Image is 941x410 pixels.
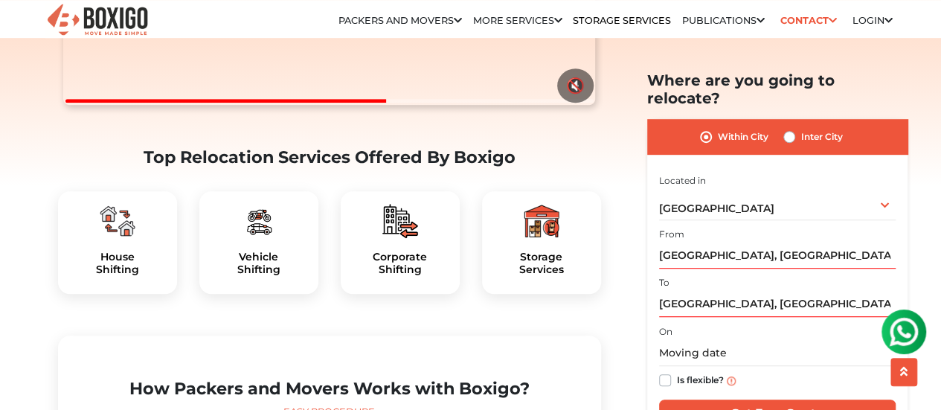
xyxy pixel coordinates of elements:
label: Located in [659,173,706,187]
h5: Corporate Shifting [353,251,448,276]
a: Storage Services [573,15,671,26]
a: Packers and Movers [338,15,462,26]
img: boxigo_packers_and_movers_plan [524,203,559,239]
img: boxigo_packers_and_movers_plan [241,203,277,239]
a: Login [852,15,892,26]
a: VehicleShifting [211,251,306,276]
img: boxigo_packers_and_movers_plan [100,203,135,239]
a: More services [473,15,562,26]
a: HouseShifting [70,251,165,276]
label: Within City [718,128,768,146]
button: 🔇 [557,68,594,103]
h2: Where are you going to relocate? [647,71,908,107]
label: To [659,276,669,289]
input: Select Building or Nearest Landmark [659,291,896,317]
label: Is flexible? [677,371,724,387]
h5: Storage Services [494,251,589,276]
h2: Top Relocation Services Offered By Boxigo [58,147,601,167]
a: Contact [775,9,841,32]
a: Publications [682,15,765,26]
h5: House Shifting [70,251,165,276]
img: boxigo_packers_and_movers_plan [382,203,418,239]
input: Moving date [659,340,896,366]
input: Select Building or Nearest Landmark [659,243,896,269]
span: [GEOGRAPHIC_DATA] [659,202,774,215]
img: whatsapp-icon.svg [15,15,45,45]
a: StorageServices [494,251,589,276]
a: CorporateShifting [353,251,448,276]
label: From [659,228,684,241]
h2: How Packers and Movers Works with Boxigo? [70,379,589,399]
button: scroll up [890,358,917,386]
label: On [659,325,672,339]
label: Inter City [801,128,843,146]
img: info [727,376,736,385]
img: Boxigo [45,2,150,39]
h5: Vehicle Shifting [211,251,306,276]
